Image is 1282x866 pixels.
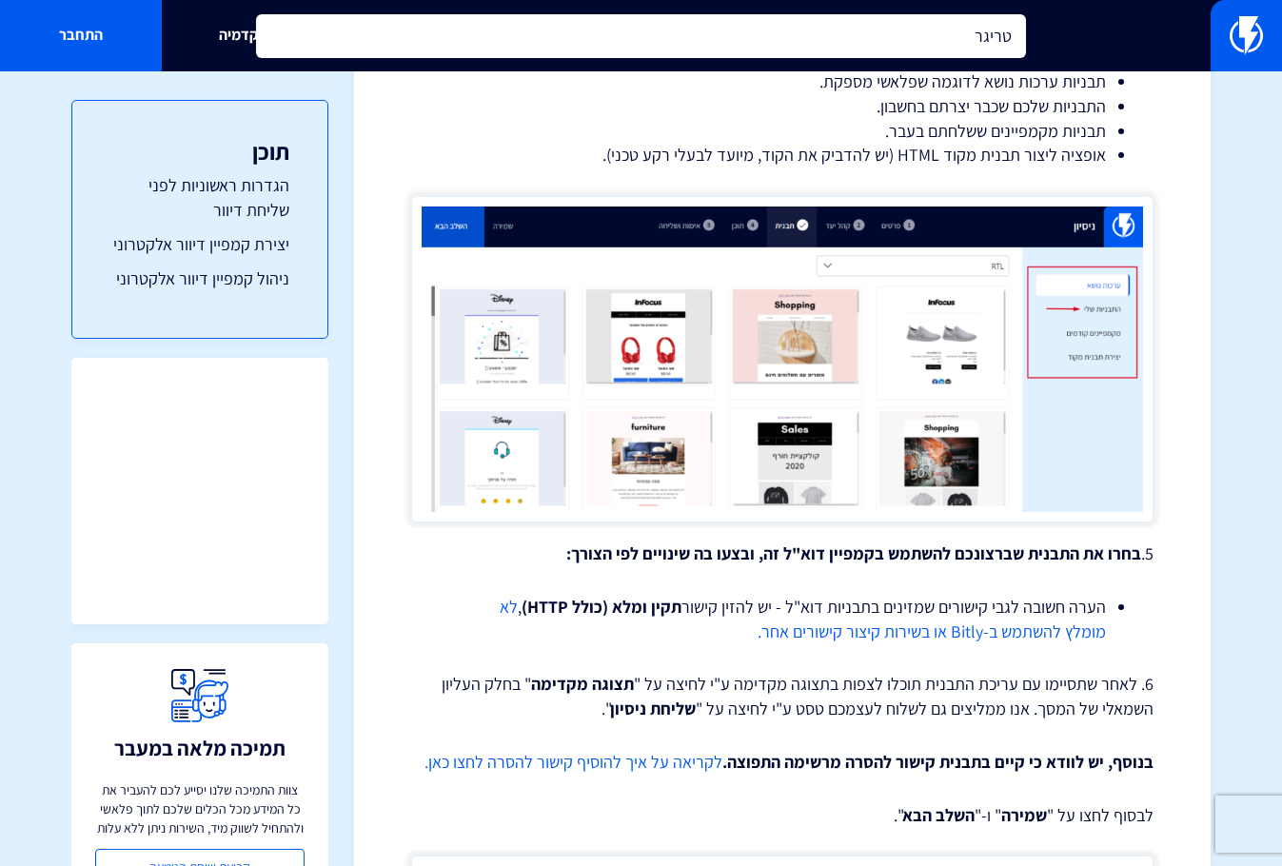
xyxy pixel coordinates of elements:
[459,119,1106,144] li: תבניות מקמפיינים ששלחתם בעבר.
[256,14,1025,58] input: חיפוש מהיר...
[110,232,288,257] a: יצירת קמפיין דיוור אלקטרוני
[110,173,288,222] a: הגדרות ראשוניות לפני שליחת דיוור
[95,780,304,837] p: צוות התמיכה שלנו יסייע לכם להעביר את כל המידע מכל הכלים שלכם לתוך פלאשי ולהתחיל לשווק מיד, השירות...
[110,139,288,164] h3: תוכן
[459,595,1106,643] li: הערה חשובה לגבי קישורים שמזינים בתבניות דוא"ל - יש להזין קישור ,
[500,596,1106,642] a: לא מומלץ להשתמש ב-Bitly או בשירות קיצור קישורים אחר.
[531,673,634,695] strong: תצוגה מקדימה
[424,751,722,773] a: לקריאה על איך להוסיף קישור להסרה לחצו כאן.
[114,737,286,759] h3: תמיכה מלאה במעבר
[411,803,1154,828] p: לבסוף לחצו על " " ו-" ".
[459,143,1106,167] li: אופציה ליצור תבנית מקוד HTML (יש להדביק את הקוד, מיועד לבעלי רקע טכני).
[1001,804,1047,826] strong: שמירה
[902,804,975,826] strong: השלב הבא
[566,542,1141,564] strong: בחרו את התבנית שברצונכם להשתמש בקמפיין דוא"ל זה, ובצעו בה שינויים לפי הצורך:
[459,94,1106,119] li: התבניות שלכם שכבר יצרתם בחשבון.
[411,541,1154,566] p: 5.
[722,751,1154,773] strong: בנוסף, יש לוודא כי קיים בתבנית קישור להסרה מרשימה התפוצה.
[459,69,1106,94] li: תבניות ערכות נושא לדוגמה שפלאשי מספקת.
[411,672,1154,720] p: 6. לאחר שתסיימו עם עריכת התבנית תוכלו לצפות בתצוגה מקדימה ע"י לחיצה על " " בחלק העליון השמאלי של ...
[522,596,681,618] strong: תקין ומלא (כולל HTTP)
[610,698,696,719] strong: שליחת ניסיון
[110,266,288,291] a: ניהול קמפיין דיוור אלקטרוני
